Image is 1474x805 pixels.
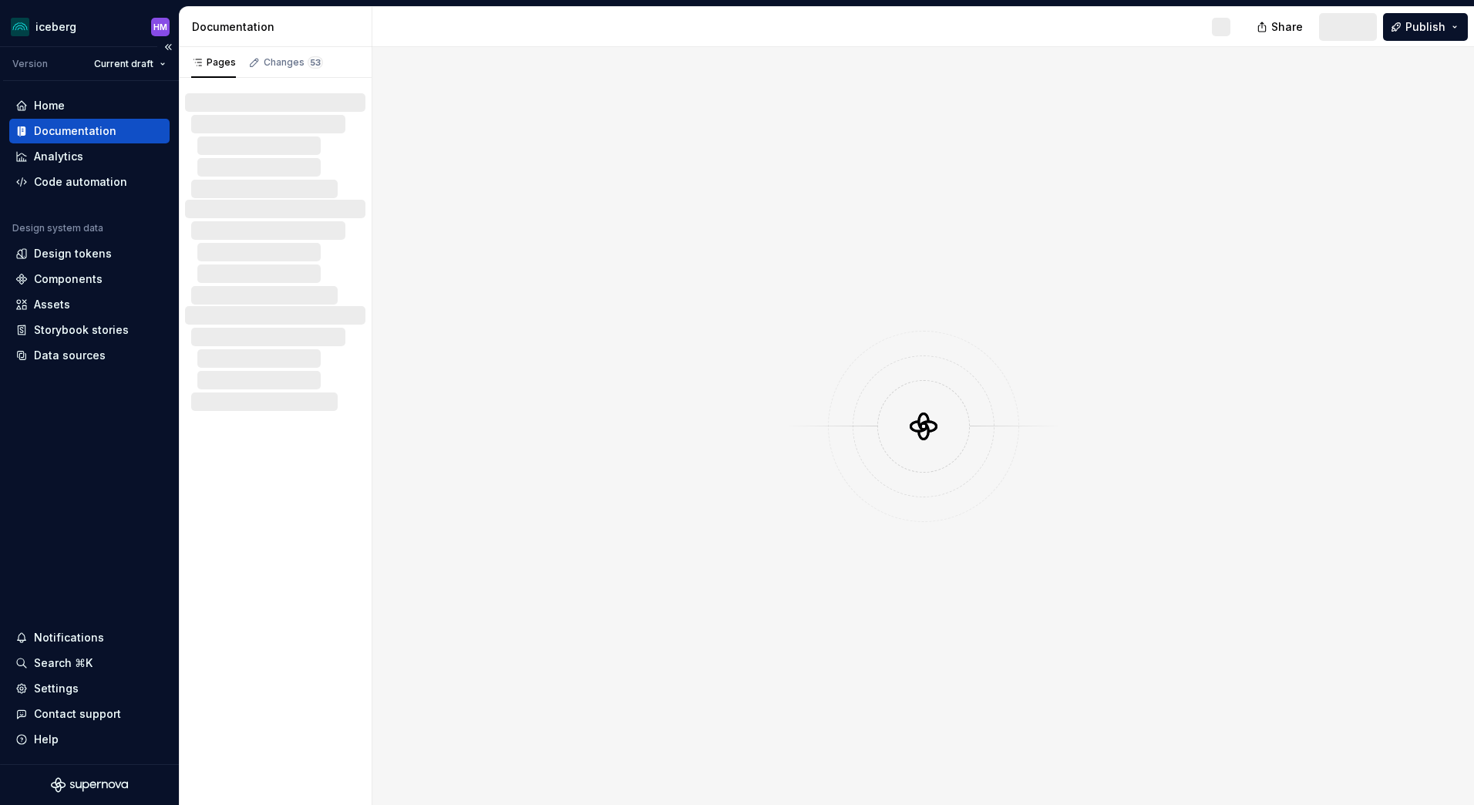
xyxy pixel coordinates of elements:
div: Documentation [34,123,116,139]
span: Share [1271,19,1303,35]
button: Search ⌘K [9,651,170,675]
div: Components [34,271,103,287]
div: iceberg [35,19,76,35]
a: Home [9,93,170,118]
a: Settings [9,676,170,701]
div: Design system data [12,222,103,234]
button: Help [9,727,170,752]
div: Assets [34,297,70,312]
div: Home [34,98,65,113]
button: Publish [1383,13,1468,41]
button: Notifications [9,625,170,650]
a: Analytics [9,144,170,169]
a: Code automation [9,170,170,194]
div: Version [12,58,48,70]
span: 53 [308,56,323,69]
div: Design tokens [34,246,112,261]
img: 418c6d47-6da6-4103-8b13-b5999f8989a1.png [11,18,29,36]
button: Collapse sidebar [157,36,179,58]
a: Data sources [9,343,170,368]
div: Notifications [34,630,104,645]
button: icebergHM [3,10,176,43]
span: Publish [1405,19,1445,35]
button: Current draft [87,53,173,75]
button: Contact support [9,702,170,726]
div: Code automation [34,174,127,190]
div: Changes [264,56,323,69]
div: Pages [191,56,236,69]
a: Assets [9,292,170,317]
button: Share [1249,13,1313,41]
svg: Supernova Logo [51,777,128,793]
div: Data sources [34,348,106,363]
a: Design tokens [9,241,170,266]
div: Storybook stories [34,322,129,338]
div: Analytics [34,149,83,164]
div: Help [34,732,59,747]
a: Components [9,267,170,291]
div: Settings [34,681,79,696]
div: Documentation [192,19,365,35]
span: Current draft [94,58,153,70]
div: HM [153,21,167,33]
a: Storybook stories [9,318,170,342]
a: Documentation [9,119,170,143]
div: Contact support [34,706,121,722]
div: Search ⌘K [34,655,93,671]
